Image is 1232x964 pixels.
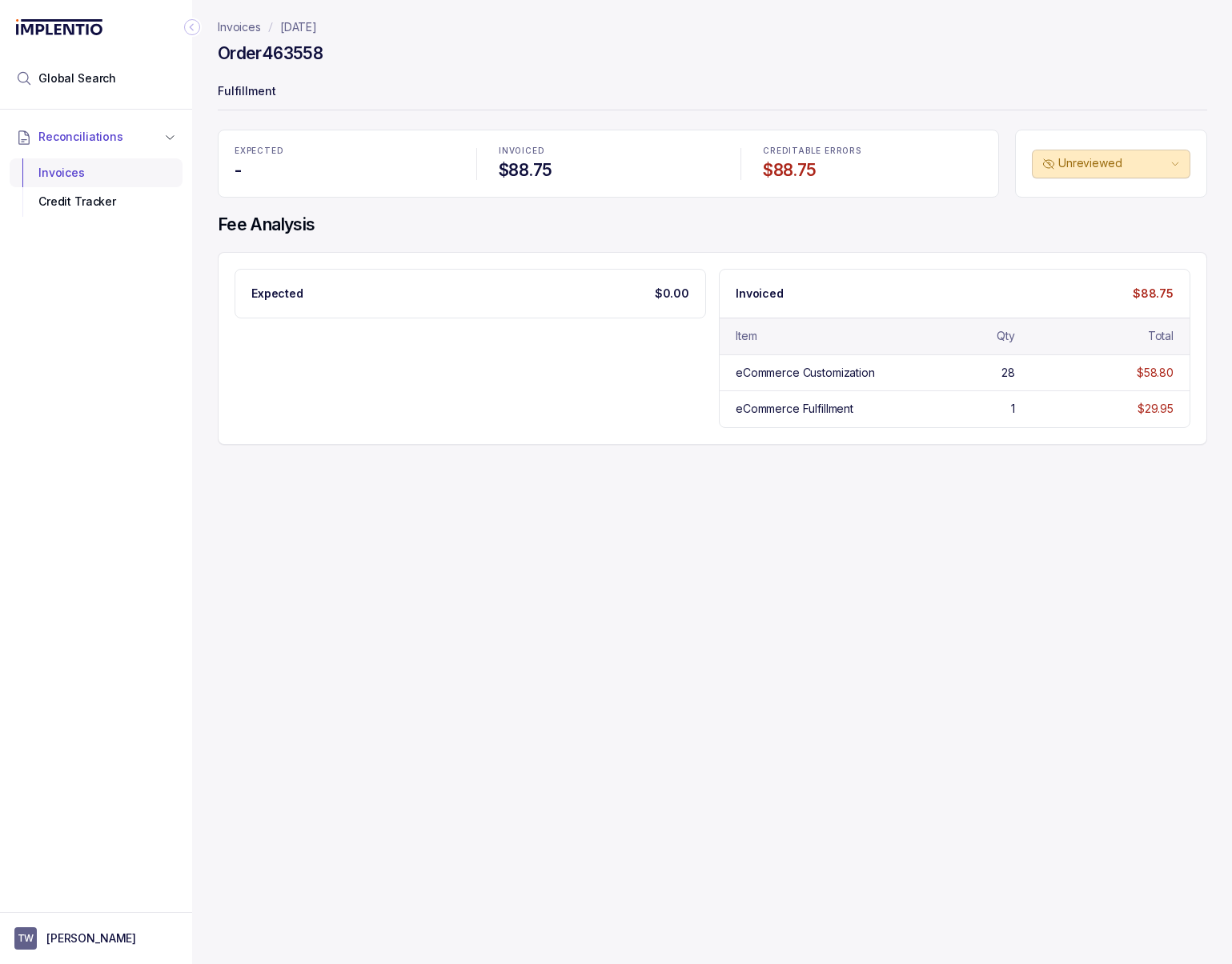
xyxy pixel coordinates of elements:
div: Item [736,328,756,344]
h4: - [235,159,454,182]
p: Invoiced [736,286,784,302]
button: User initials[PERSON_NAME] [14,927,178,950]
div: $58.80 [1137,365,1174,381]
div: $29.95 [1138,401,1174,417]
h4: Order 463558 [218,42,323,65]
div: Qty [997,328,1015,344]
a: [DATE] [280,19,317,35]
p: INVOICED [499,146,718,156]
div: Credit Tracker [22,187,170,216]
p: [PERSON_NAME] [46,930,136,946]
span: User initials [14,927,37,950]
div: Total [1148,328,1174,344]
span: Reconciliations [38,129,123,145]
p: $0.00 [655,286,689,302]
p: CREDITABLE ERRORS [763,146,982,156]
div: Reconciliations [10,155,183,220]
div: 1 [1011,401,1015,417]
div: 28 [1001,365,1015,381]
h4: Fee Analysis [218,214,1207,236]
p: $88.75 [1133,286,1174,302]
a: Invoices [218,19,261,35]
span: Global Search [38,70,116,86]
h4: $88.75 [499,159,718,182]
h4: $88.75 [763,159,982,182]
nav: breadcrumb [218,19,317,35]
p: Fulfillment [218,77,1207,109]
p: Expected [251,286,303,302]
div: eCommerce Customization [736,365,875,381]
div: eCommerce Fulfillment [736,401,853,417]
p: Unreviewed [1058,155,1167,171]
button: Reconciliations [10,119,183,154]
p: EXPECTED [235,146,454,156]
div: Invoices [22,158,170,187]
div: Collapse Icon [183,18,202,37]
button: Unreviewed [1032,150,1190,178]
